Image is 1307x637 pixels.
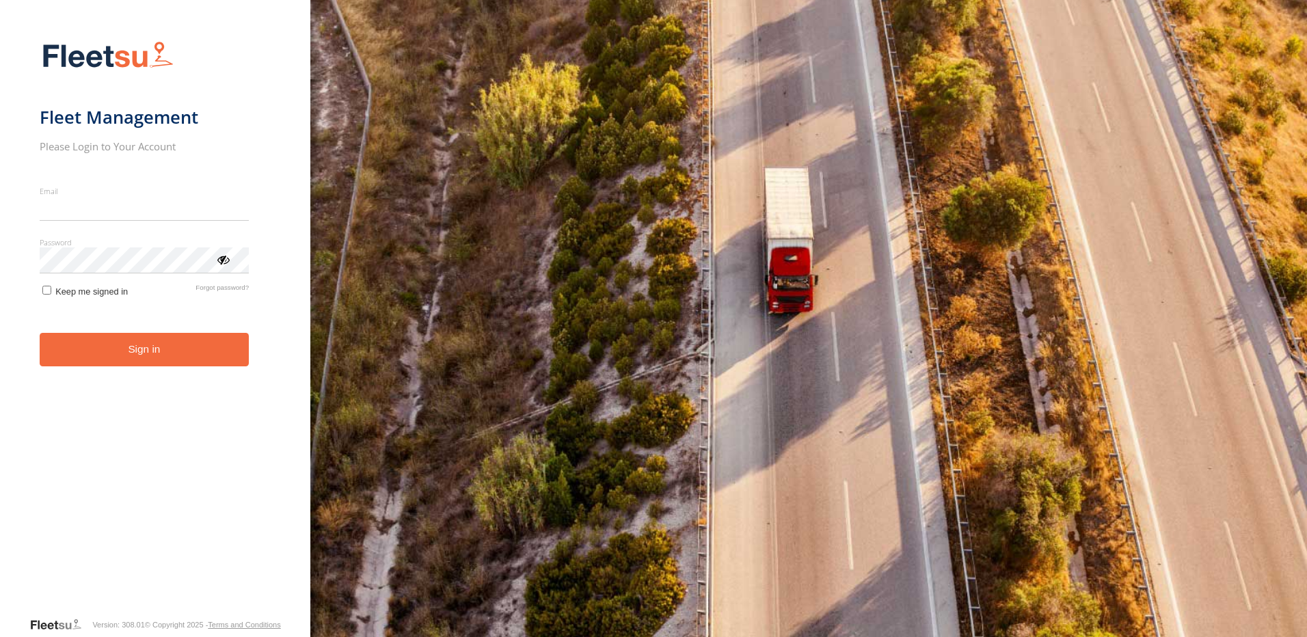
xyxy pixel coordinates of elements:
button: Sign in [40,333,250,366]
span: Keep me signed in [55,286,128,297]
form: main [40,33,271,616]
a: Forgot password? [196,284,249,297]
img: Fleetsu [40,38,176,73]
a: Terms and Conditions [208,621,280,629]
h2: Please Login to Your Account [40,139,250,153]
label: Email [40,186,250,196]
label: Password [40,237,250,247]
div: Version: 308.01 [92,621,144,629]
div: © Copyright 2025 - [145,621,281,629]
input: Keep me signed in [42,286,51,295]
a: Visit our Website [29,618,92,632]
h1: Fleet Management [40,106,250,128]
div: ViewPassword [216,252,230,266]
